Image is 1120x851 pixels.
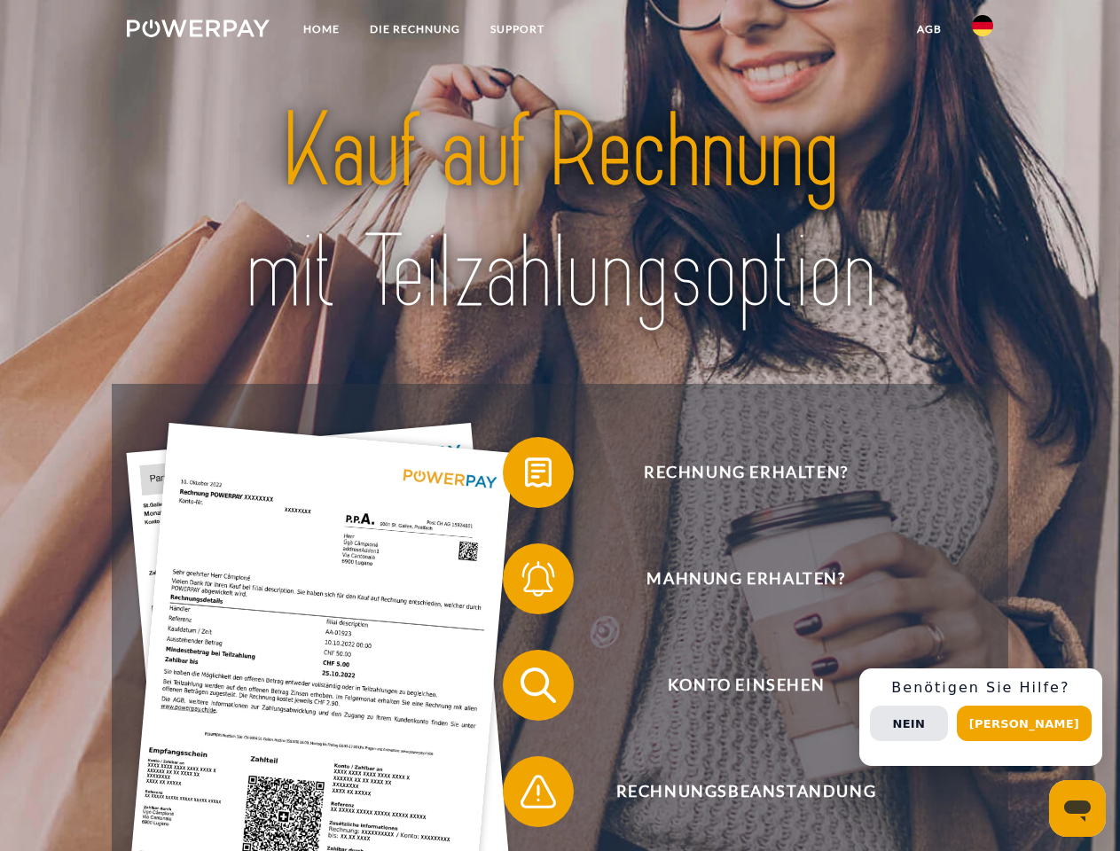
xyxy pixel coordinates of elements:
span: Rechnung erhalten? [529,437,963,508]
button: Rechnung erhalten? [503,437,964,508]
a: SUPPORT [475,13,560,45]
h3: Benötigen Sie Hilfe? [870,679,1092,697]
button: Mahnung erhalten? [503,543,964,614]
a: Home [288,13,355,45]
button: Konto einsehen [503,650,964,721]
img: qb_search.svg [516,663,560,707]
a: agb [902,13,957,45]
button: [PERSON_NAME] [957,706,1092,741]
iframe: Schaltfläche zum Öffnen des Messaging-Fensters [1049,780,1106,837]
img: de [972,15,993,36]
img: qb_bell.svg [516,557,560,601]
span: Rechnungsbeanstandung [529,756,963,827]
div: Schnellhilfe [859,668,1102,766]
span: Mahnung erhalten? [529,543,963,614]
img: title-powerpay_de.svg [169,85,951,340]
a: DIE RECHNUNG [355,13,475,45]
span: Konto einsehen [529,650,963,721]
button: Nein [870,706,948,741]
img: qb_bill.svg [516,450,560,495]
img: logo-powerpay-white.svg [127,20,270,37]
button: Rechnungsbeanstandung [503,756,964,827]
img: qb_warning.svg [516,769,560,814]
